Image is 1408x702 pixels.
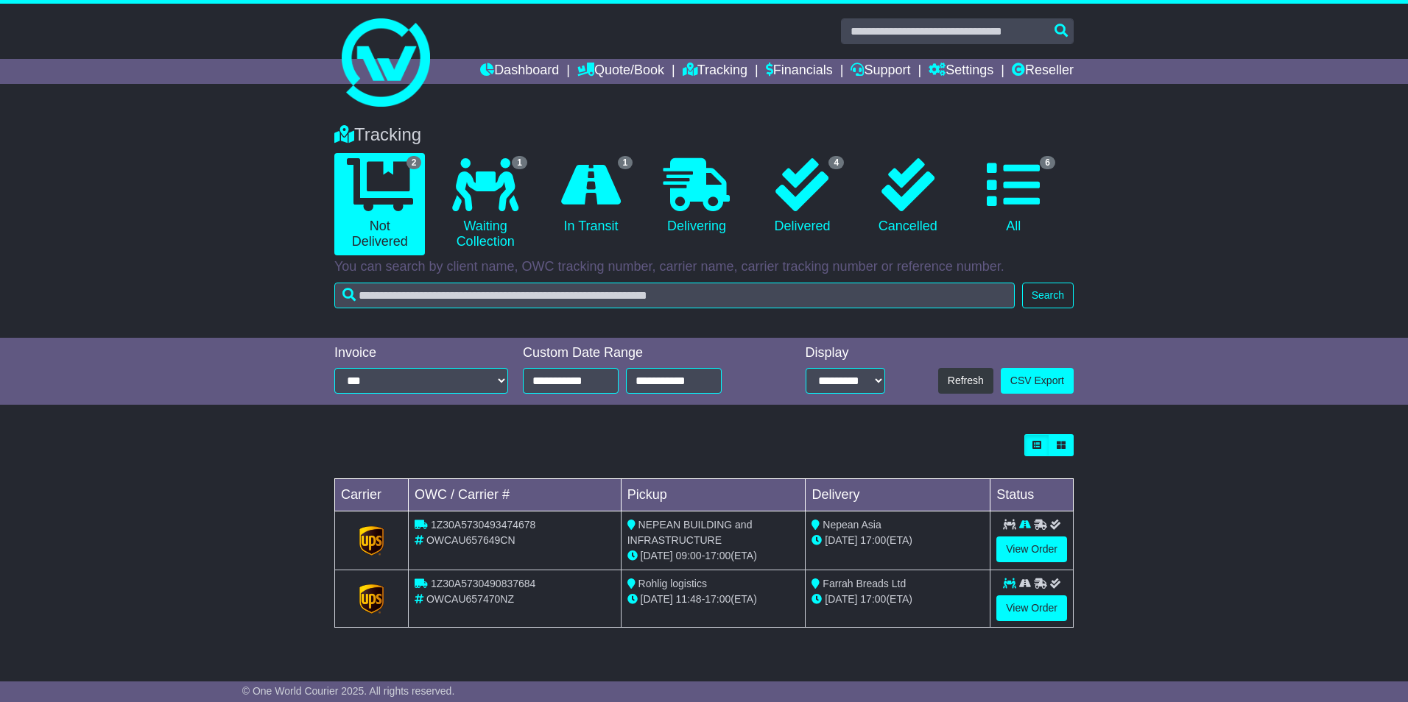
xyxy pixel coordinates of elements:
span: [DATE] [825,593,857,605]
a: 4 Delivered [757,153,848,240]
button: Search [1022,283,1074,308]
div: Tracking [327,124,1081,146]
div: - (ETA) [627,548,800,564]
a: Financials [766,59,833,84]
p: You can search by client name, OWC tracking number, carrier name, carrier tracking number or refe... [334,259,1074,275]
div: Custom Date Range [523,345,759,361]
span: [DATE] [641,593,673,605]
td: Carrier [335,479,409,511]
a: View Order [996,595,1067,621]
a: Settings [929,59,993,84]
img: GetCarrierServiceLogo [359,584,384,614]
a: 1 In Transit [546,153,636,240]
a: Delivering [651,153,742,240]
span: [DATE] [825,534,857,546]
div: (ETA) [812,592,984,607]
span: 1Z30A5730490837684 [431,578,535,589]
a: Dashboard [480,59,559,84]
a: 6 All [968,153,1059,240]
td: Delivery [806,479,990,511]
td: Status [990,479,1074,511]
div: (ETA) [812,533,984,548]
a: Support [851,59,910,84]
a: Reseller [1012,59,1074,84]
a: 2 Not Delivered [334,153,425,255]
a: 1 Waiting Collection [440,153,530,255]
span: 17:00 [860,534,886,546]
span: Rohlig logistics [638,578,707,589]
span: NEPEAN BUILDING and INFRASTRUCTURE [627,519,753,546]
a: CSV Export [1001,368,1074,394]
span: 17:00 [705,550,731,561]
a: Tracking [683,59,747,84]
span: [DATE] [641,550,673,561]
span: OWCAU657470NZ [426,593,514,605]
span: 17:00 [860,593,886,605]
img: GetCarrierServiceLogo [359,526,384,556]
span: 17:00 [705,593,731,605]
div: - (ETA) [627,592,800,607]
span: 6 [1040,156,1055,169]
a: Quote/Book [577,59,664,84]
span: Farrah Breads Ltd [823,578,906,589]
span: 1Z30A5730493474678 [431,519,535,531]
span: OWCAU657649CN [426,534,515,546]
button: Refresh [938,368,993,394]
td: OWC / Carrier # [409,479,622,511]
div: Display [806,345,885,361]
span: 11:48 [676,593,702,605]
span: 4 [828,156,844,169]
div: Invoice [334,345,508,361]
span: 1 [512,156,527,169]
span: 1 [618,156,633,169]
span: Nepean Asia [823,519,881,531]
a: View Order [996,536,1067,562]
span: 09:00 [676,550,702,561]
td: Pickup [621,479,806,511]
span: 2 [406,156,422,169]
span: © One World Courier 2025. All rights reserved. [242,685,455,697]
a: Cancelled [862,153,953,240]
